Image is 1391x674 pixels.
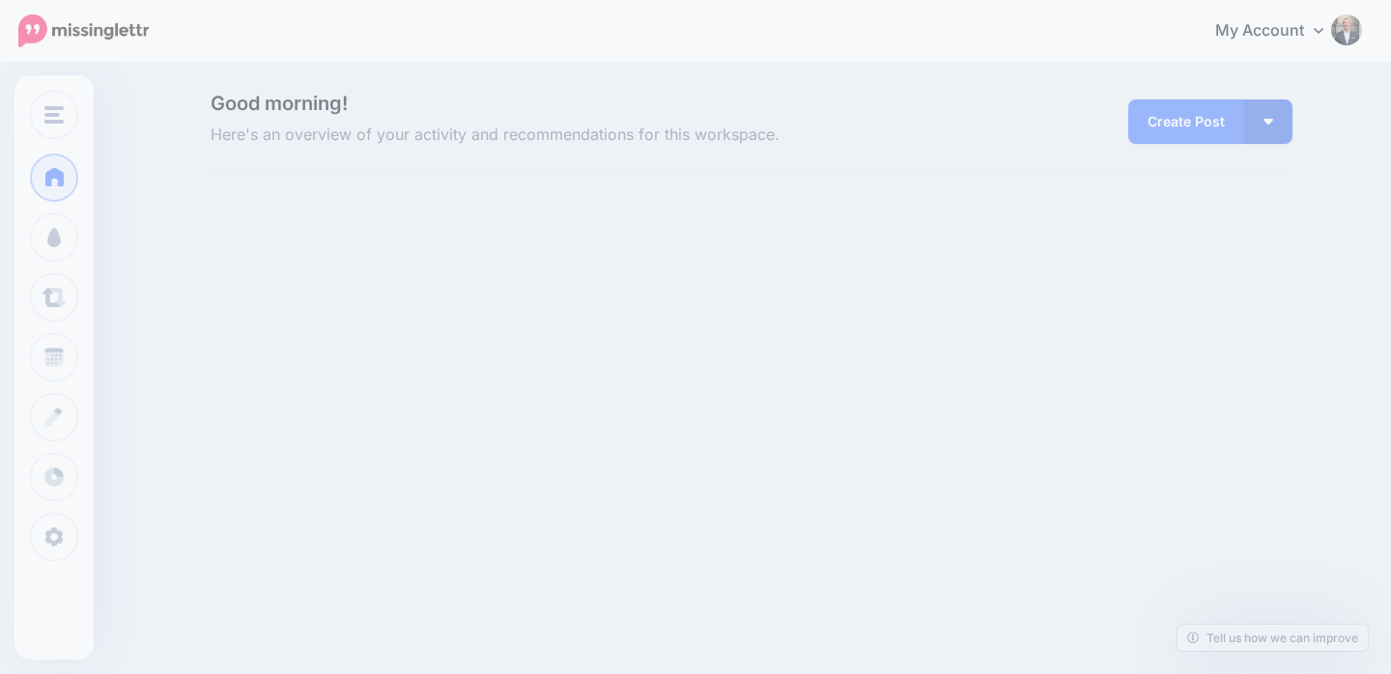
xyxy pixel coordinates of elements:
a: My Account [1196,8,1362,55]
img: Missinglettr [18,14,149,47]
img: menu.png [44,106,64,124]
a: Create Post [1128,99,1244,144]
span: Here's an overview of your activity and recommendations for this workspace. [211,123,923,148]
span: Good morning! [211,92,348,115]
a: Tell us how we can improve [1178,625,1368,651]
img: arrow-down-white.png [1263,119,1273,125]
